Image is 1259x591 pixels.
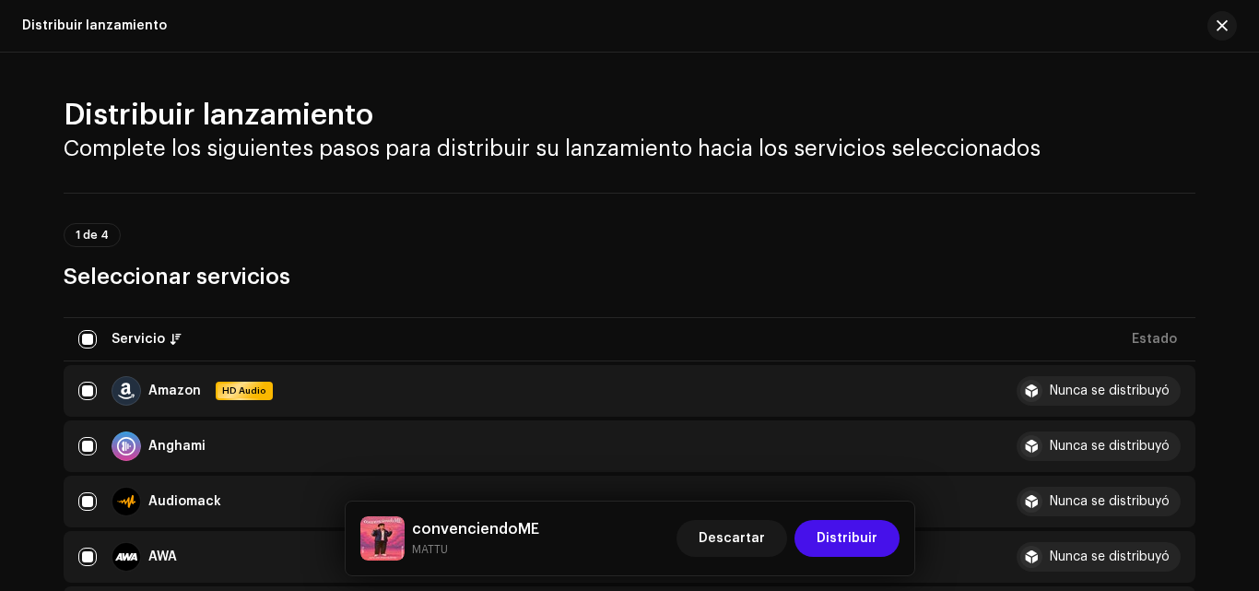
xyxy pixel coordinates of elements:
div: Distribuir lanzamiento [22,18,167,33]
button: Distribuir [794,520,900,557]
div: Nunca se distribuyó [1050,384,1170,397]
h5: convenciendoME [412,518,539,540]
div: Nunca se distribuyó [1050,550,1170,563]
div: Nunca se distribuyó [1050,495,1170,508]
span: Distribuir [817,520,877,557]
div: Nunca se distribuyó [1050,440,1170,453]
h3: Seleccionar servicios [64,262,1195,291]
div: Anghami [148,440,206,453]
img: ae9ec0ea-9a01-431a-9fff-f45875d28933 [360,516,405,561]
small: convenciendoME [412,540,539,559]
button: Descartar [677,520,787,557]
div: AWA [148,550,177,563]
span: HD Audio [218,384,271,397]
div: Audiomack [148,495,221,508]
span: Descartar [699,520,765,557]
h3: Complete los siguientes pasos para distribuir su lanzamiento hacia los servicios seleccionados [64,134,1195,163]
h2: Distribuir lanzamiento [64,97,1195,134]
div: Amazon [148,384,201,397]
span: 1 de 4 [76,230,109,241]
